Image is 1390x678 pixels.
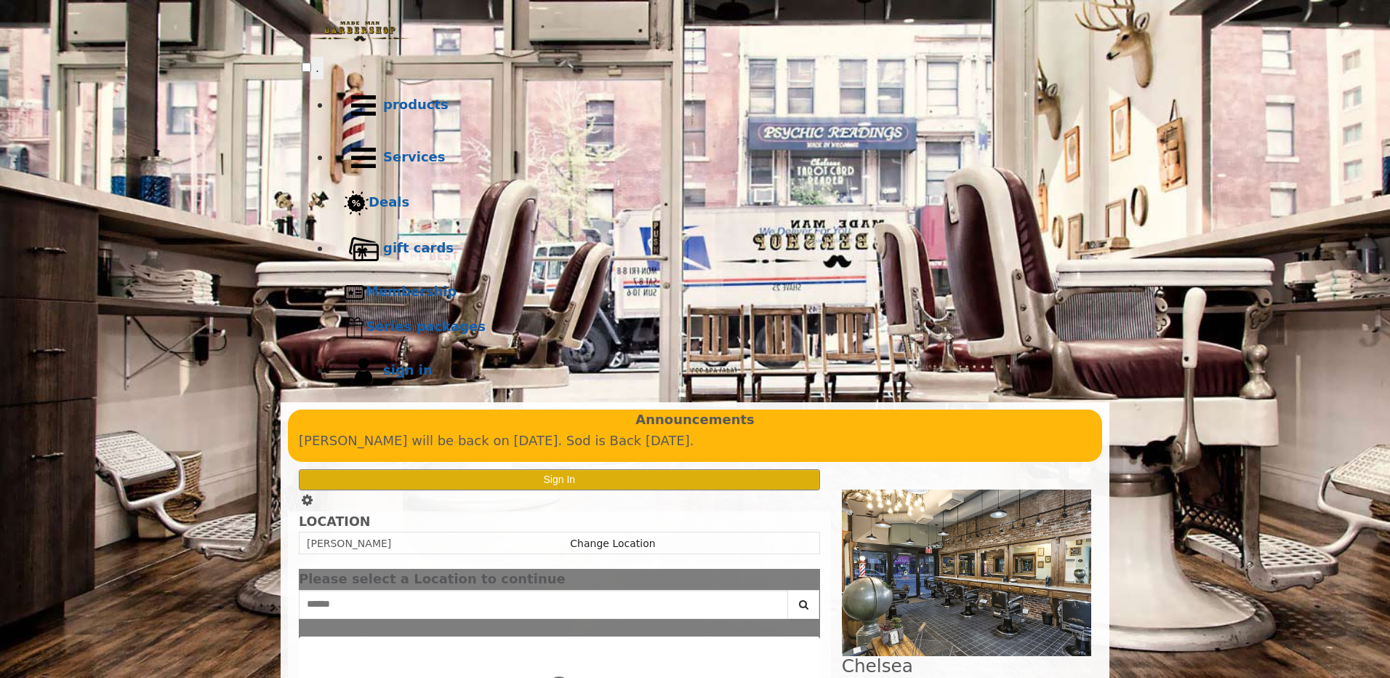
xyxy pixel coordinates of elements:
a: Series packagesSeries packages [331,310,1088,345]
b: Deals [369,194,409,210]
b: Series packages [366,319,486,334]
span: . [316,60,319,75]
a: DealsDeals [331,184,1088,223]
b: gift cards [383,240,454,255]
a: Change Location [570,538,655,549]
i: Search button [795,599,812,610]
button: Sign In [299,469,820,490]
h2: Chelsea [842,656,1091,676]
img: Gift cards [344,229,383,268]
img: Services [344,138,383,178]
img: Series packages [344,316,366,338]
span: [PERSON_NAME] [307,538,391,549]
b: Membership [366,284,457,299]
input: menu toggle [302,63,311,72]
b: LOCATION [299,514,370,529]
img: Products [344,86,383,125]
span: Please select a Location to continue [299,571,566,586]
img: Deals [344,191,369,216]
a: Productsproducts [331,79,1088,132]
img: Membership [344,282,366,303]
button: menu toggle [311,57,324,79]
b: sign in [383,362,433,378]
img: sign in [344,351,383,391]
p: [PERSON_NAME] will be back on [DATE]. Sod is Back [DATE]. [299,431,1091,452]
input: Search Center [299,590,788,619]
div: Center Select [299,590,820,626]
img: Made Man Barbershop logo [302,8,418,55]
a: Gift cardsgift cards [331,223,1088,275]
a: MembershipMembership [331,275,1088,310]
b: products [383,97,449,112]
b: Services [383,149,446,164]
button: close dialog [798,575,820,584]
b: Announcements [635,410,755,431]
a: sign insign in [331,345,1088,397]
a: ServicesServices [331,132,1088,184]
